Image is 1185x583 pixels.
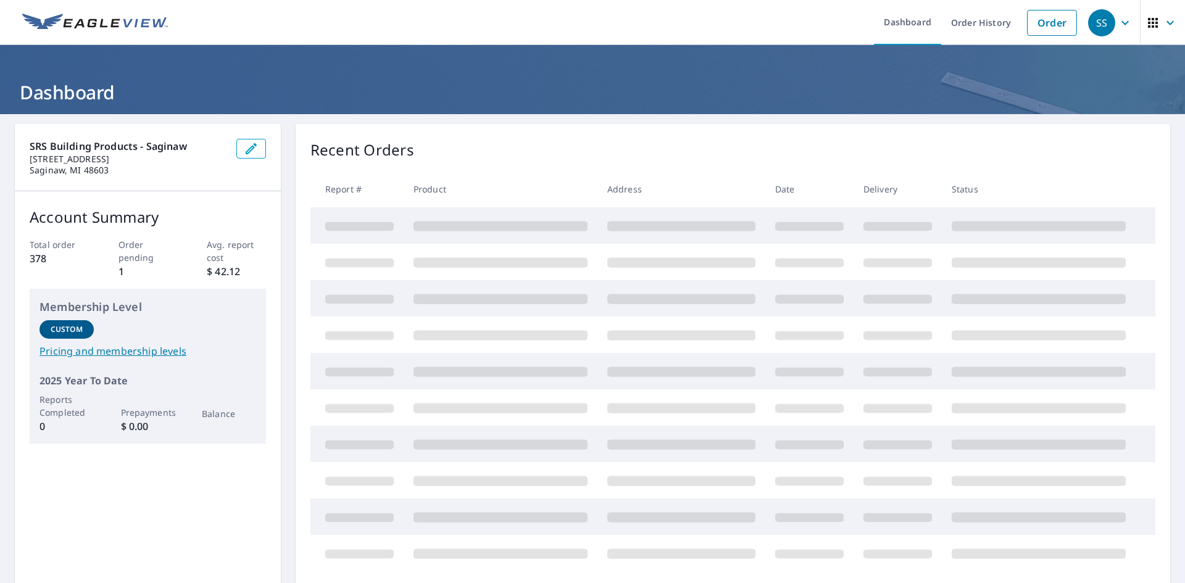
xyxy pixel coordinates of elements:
th: Status [942,171,1136,207]
p: Balance [202,407,256,420]
p: SRS Building Products - Saginaw [30,139,227,154]
p: 378 [30,251,89,266]
p: [STREET_ADDRESS] [30,154,227,165]
img: EV Logo [22,14,168,32]
p: Order pending [118,238,178,264]
p: Recent Orders [310,139,414,161]
th: Date [765,171,854,207]
p: Account Summary [30,206,266,228]
p: Membership Level [39,299,256,315]
th: Delivery [854,171,942,207]
th: Report # [310,171,404,207]
p: $ 42.12 [207,264,266,279]
p: 1 [118,264,178,279]
p: $ 0.00 [121,419,175,434]
p: Prepayments [121,406,175,419]
div: SS [1088,9,1115,36]
th: Address [597,171,765,207]
th: Product [404,171,597,207]
p: Saginaw, MI 48603 [30,165,227,176]
p: Reports Completed [39,393,94,419]
p: 0 [39,419,94,434]
p: Total order [30,238,89,251]
a: Pricing and membership levels [39,344,256,358]
p: 2025 Year To Date [39,373,256,388]
p: Custom [51,324,83,335]
a: Order [1027,10,1077,36]
p: Avg. report cost [207,238,266,264]
h1: Dashboard [15,80,1170,105]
